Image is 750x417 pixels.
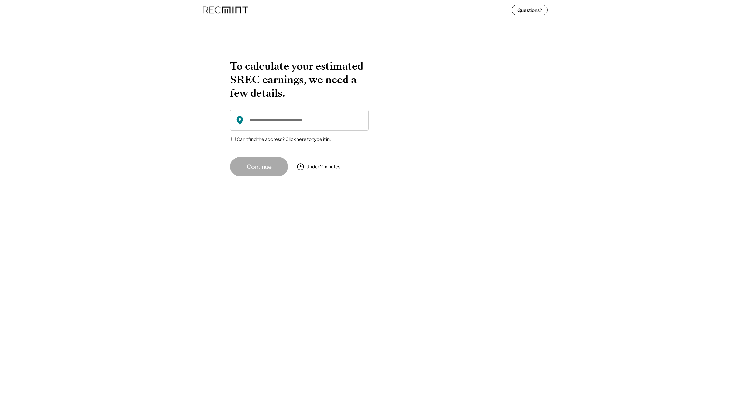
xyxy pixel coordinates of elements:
[237,136,331,142] label: Can't find the address? Click here to type it in.
[203,1,248,18] img: recmint-logotype%403x%20%281%29.jpeg
[230,157,288,176] button: Continue
[230,59,369,100] h2: To calculate your estimated SREC earnings, we need a few details.
[385,59,511,163] img: yH5BAEAAAAALAAAAAABAAEAAAIBRAA7
[306,163,340,170] div: Under 2 minutes
[512,5,548,15] button: Questions?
